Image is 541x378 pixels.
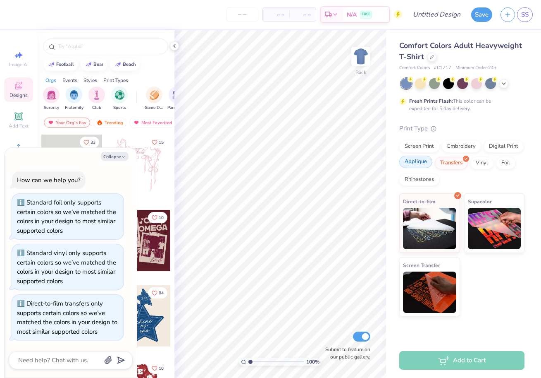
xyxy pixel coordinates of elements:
[471,7,492,22] button: Save
[148,363,167,374] button: Like
[115,90,124,100] img: Sports Image
[65,87,83,111] div: filter for Fraternity
[399,65,430,72] span: Comfort Colors
[409,98,453,104] strong: Fresh Prints Flash:
[80,137,99,148] button: Like
[69,90,79,100] img: Fraternity Image
[399,173,439,186] div: Rhinestones
[347,10,357,19] span: N/A
[321,346,370,361] label: Submit to feature on our public gallery.
[496,157,515,169] div: Foil
[129,118,176,128] div: Most Favorited
[409,97,511,112] div: This color can be expedited for 5 day delivery.
[406,6,467,23] input: Untitled Design
[226,7,258,22] input: – –
[43,87,60,111] div: filter for Sorority
[88,87,105,111] button: filter button
[17,249,116,285] div: Standard vinyl only supports certain colors so we’ve matched the colors in your design to most si...
[145,105,164,111] span: Game Day
[468,208,521,249] img: Supacolor
[167,87,186,111] div: filter for Parent's Weekend
[81,58,107,71] button: bear
[133,120,140,125] img: most_fav.gif
[455,65,497,72] span: Minimum Order: 24 +
[442,140,481,153] div: Embroidery
[145,87,164,111] button: filter button
[435,157,468,169] div: Transfers
[65,87,83,111] button: filter button
[17,198,116,235] div: Standard foil only supports certain colors so we’ve matched the colors in your design to most sim...
[92,90,101,100] img: Club Image
[96,120,103,125] img: trending.gif
[403,197,436,206] span: Direct-to-film
[403,261,440,270] span: Screen Transfer
[148,212,167,223] button: Like
[93,118,127,128] div: Trending
[43,87,60,111] button: filter button
[172,90,182,100] img: Parent's Weekend Image
[399,41,522,62] span: Comfort Colors Adult Heavyweight T-Shirt
[159,140,164,144] span: 15
[306,358,319,366] span: 100 %
[268,10,284,19] span: – –
[399,156,432,168] div: Applique
[468,197,492,206] span: Supacolor
[47,90,56,100] img: Sorority Image
[484,140,524,153] div: Digital Print
[17,176,81,184] div: How can we help you?
[294,10,311,19] span: – –
[145,87,164,111] div: filter for Game Day
[110,58,140,71] button: beach
[148,287,167,299] button: Like
[403,272,456,313] img: Screen Transfer
[114,62,121,67] img: trend_line.gif
[399,140,439,153] div: Screen Print
[83,77,97,84] div: Styles
[434,65,451,72] span: # C1717
[10,92,28,99] span: Designs
[167,105,186,111] span: Parent's Weekend
[111,87,128,111] div: filter for Sports
[9,123,29,129] span: Add Text
[103,77,128,84] div: Print Types
[45,77,56,84] div: Orgs
[521,10,529,19] span: SS
[85,62,92,67] img: trend_line.gif
[62,77,77,84] div: Events
[93,62,103,67] div: bear
[43,58,78,71] button: football
[167,87,186,111] button: filter button
[56,62,74,67] div: football
[111,87,128,111] button: filter button
[159,291,164,295] span: 84
[159,216,164,220] span: 10
[101,152,129,161] button: Collapse
[403,208,456,249] img: Direct-to-film
[48,120,54,125] img: most_fav.gif
[517,7,533,22] a: SS
[399,124,524,133] div: Print Type
[48,62,55,67] img: trend_line.gif
[44,105,59,111] span: Sorority
[159,366,164,371] span: 10
[17,299,117,336] div: Direct-to-film transfers only supports certain colors so we’ve matched the colors in your design ...
[44,118,90,128] div: Your Org's Fav
[65,105,83,111] span: Fraternity
[113,105,126,111] span: Sports
[355,69,366,76] div: Back
[57,42,163,51] input: Try "Alpha"
[9,61,29,68] span: Image AI
[470,157,493,169] div: Vinyl
[88,87,105,111] div: filter for Club
[148,137,167,148] button: Like
[92,105,101,111] span: Club
[362,12,370,17] span: FREE
[123,62,136,67] div: beach
[353,48,369,65] img: Back
[150,90,159,100] img: Game Day Image
[91,140,95,144] span: 33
